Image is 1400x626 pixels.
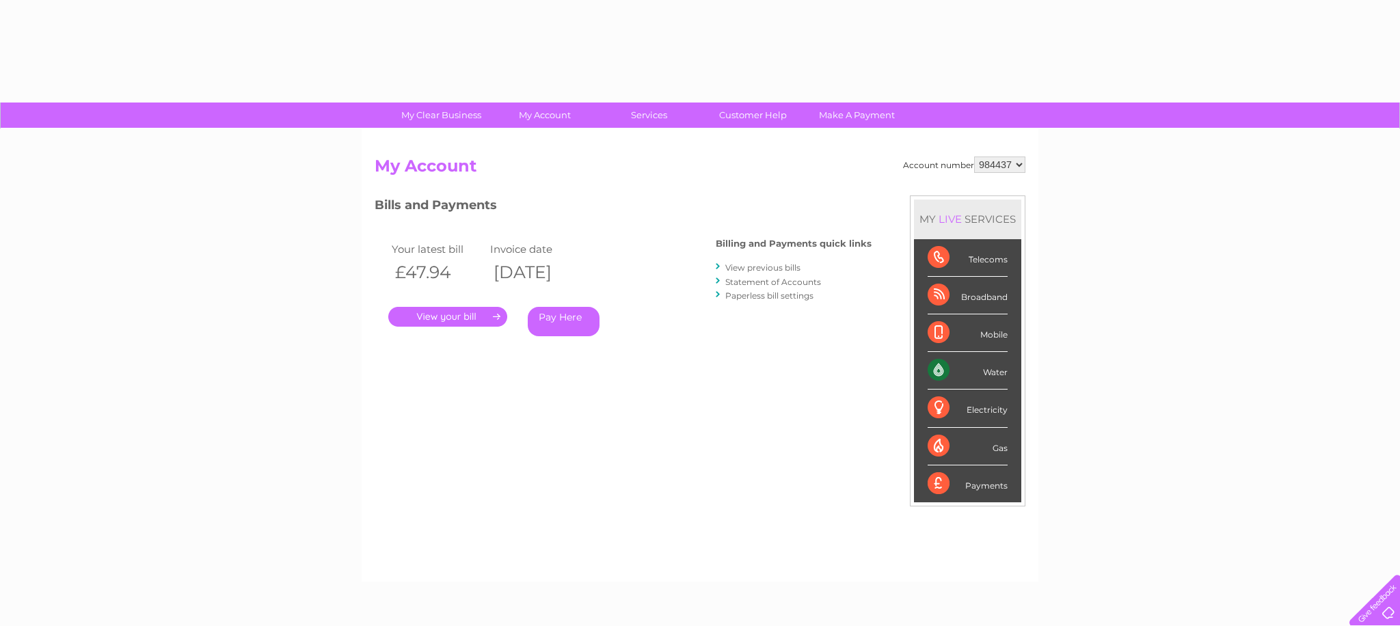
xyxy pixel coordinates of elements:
[487,258,585,286] th: [DATE]
[725,277,821,287] a: Statement of Accounts
[388,307,507,327] a: .
[697,103,809,128] a: Customer Help
[388,240,487,258] td: Your latest bill
[375,156,1025,182] h2: My Account
[800,103,913,128] a: Make A Payment
[388,258,487,286] th: £47.94
[928,428,1008,465] div: Gas
[928,314,1008,352] div: Mobile
[903,156,1025,173] div: Account number
[928,352,1008,390] div: Water
[928,390,1008,427] div: Electricity
[928,239,1008,277] div: Telecoms
[928,465,1008,502] div: Payments
[936,213,965,226] div: LIVE
[528,307,600,336] a: Pay Here
[593,103,705,128] a: Services
[487,240,585,258] td: Invoice date
[385,103,498,128] a: My Clear Business
[914,200,1021,239] div: MY SERVICES
[489,103,602,128] a: My Account
[725,290,813,301] a: Paperless bill settings
[928,277,1008,314] div: Broadband
[725,262,800,273] a: View previous bills
[716,239,872,249] h4: Billing and Payments quick links
[375,195,872,219] h3: Bills and Payments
